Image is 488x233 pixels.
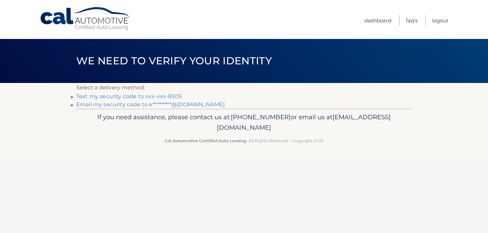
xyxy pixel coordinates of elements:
[432,15,448,26] a: Logout
[40,7,131,31] a: Cal Automotive
[406,15,418,26] a: FAQ's
[76,55,272,67] span: We need to verify your identity
[165,138,246,143] strong: Cal Automotive Certified Auto Leasing
[76,93,182,100] a: Text my security code to xxx-xxx-8305
[76,101,225,108] a: Email my security code to k*********@[DOMAIN_NAME]
[364,15,391,26] a: Dashboard
[81,112,407,133] p: If you need assistance, please contact us at: or email us at
[81,137,407,144] p: - All Rights Reserved - Copyright 2025
[231,113,291,121] span: [PHONE_NUMBER]
[76,83,412,92] p: Select a delivery method:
